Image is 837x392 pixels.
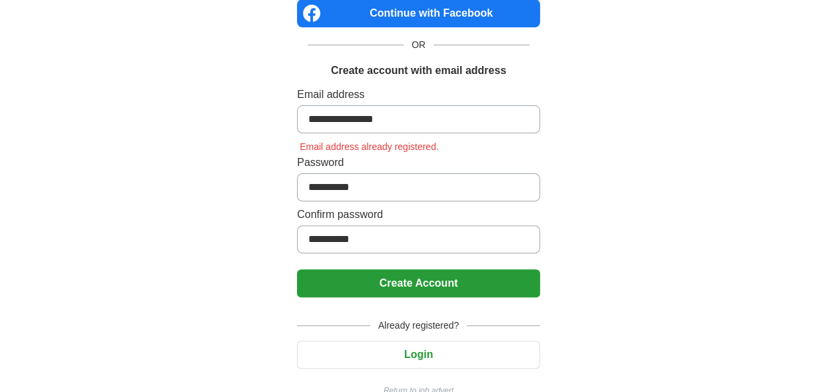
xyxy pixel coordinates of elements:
button: Create Account [297,269,540,297]
h1: Create account with email address [331,63,506,79]
span: Email address already registered. [297,141,441,152]
label: Confirm password [297,207,540,223]
label: Password [297,155,540,171]
button: Login [297,341,540,369]
a: Login [297,349,540,360]
span: OR [404,38,433,52]
label: Email address [297,87,540,103]
span: Already registered? [370,319,467,333]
